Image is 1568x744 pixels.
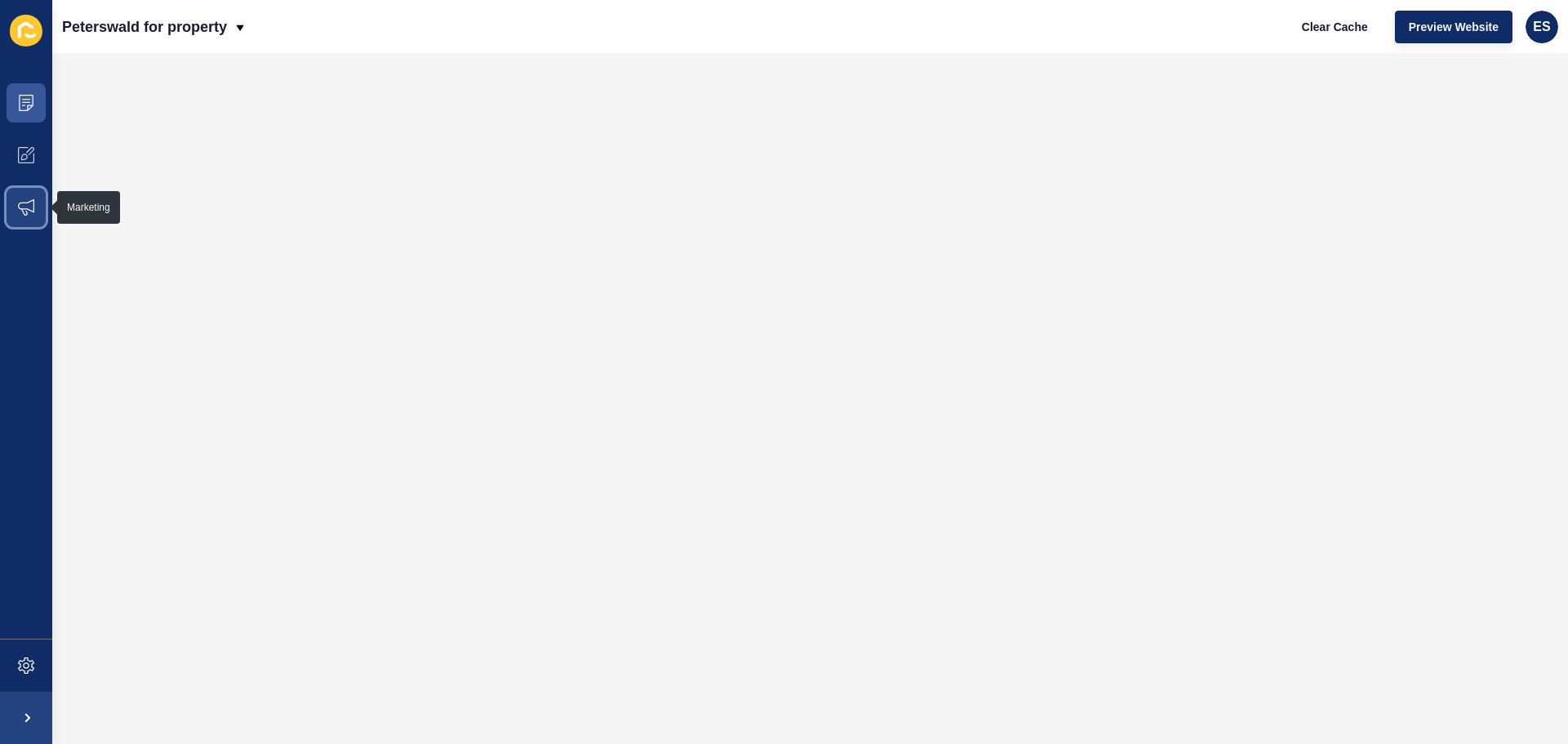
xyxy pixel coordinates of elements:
span: Preview Website [1409,19,1499,35]
div: Marketing [67,201,110,214]
button: Clear Cache [1288,11,1382,43]
p: Peterswald for property [62,7,227,47]
span: ES [1533,19,1550,35]
span: Clear Cache [1302,19,1368,35]
button: Preview Website [1395,11,1512,43]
